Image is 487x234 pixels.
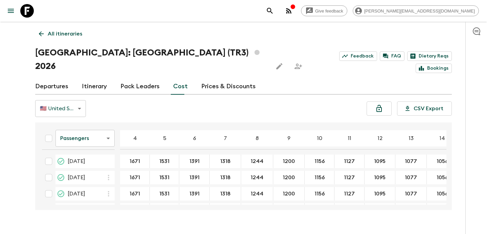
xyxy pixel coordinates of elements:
button: 1156 [306,187,333,201]
button: 1156 [306,203,333,217]
button: 1318 [212,171,239,184]
a: FAQ [380,51,404,61]
button: 1531 [151,155,178,168]
div: 01 Apr 2026; 4 [120,155,150,168]
span: [DATE] [68,173,85,182]
button: 1531 [151,187,178,201]
div: 24 May 2026; 14 [427,203,458,217]
div: 19 Apr 2026; 11 [334,171,365,184]
div: 01 Apr 2026; 9 [273,155,305,168]
button: 1095 [366,203,394,217]
button: search adventures [263,4,277,18]
p: 7 [224,134,227,142]
div: 01 Apr 2026; 14 [427,155,458,168]
button: 1671 [121,187,148,201]
a: Itinerary [82,78,107,95]
a: Cost [173,78,188,95]
button: 1056 [428,187,456,201]
div: 03 May 2026; 13 [395,187,427,201]
p: 4 [133,134,137,142]
div: 03 May 2026; 9 [273,187,305,201]
div: 01 Apr 2026; 6 [179,155,210,168]
a: Give feedback [301,5,347,16]
div: 03 May 2026; 14 [427,187,458,201]
div: 24 May 2026; 12 [365,203,395,217]
div: 24 May 2026; 11 [334,203,365,217]
button: CSV Export [397,101,452,116]
button: 1077 [397,155,425,168]
button: 1391 [181,171,208,184]
div: 24 May 2026; 6 [179,203,210,217]
p: 14 [440,134,445,142]
button: 1391 [181,203,208,217]
button: 1077 [397,187,425,201]
div: 19 Apr 2026; 12 [365,171,395,184]
button: 1244 [242,187,272,201]
div: 03 May 2026; 4 [120,187,150,201]
div: 24 May 2026; 10 [305,203,334,217]
p: 9 [287,134,291,142]
div: 19 Apr 2026; 8 [241,171,273,184]
div: [PERSON_NAME][EMAIL_ADDRESS][DOMAIN_NAME] [353,5,479,16]
div: 24 May 2026; 4 [120,203,150,217]
button: 1095 [366,155,394,168]
p: All itineraries [48,30,82,38]
div: 19 Apr 2026; 7 [210,171,241,184]
button: 1531 [151,171,178,184]
div: 03 May 2026; 7 [210,187,241,201]
a: Feedback [339,51,377,61]
button: 1318 [212,203,239,217]
button: Lock costs [367,101,392,116]
a: Prices & Discounts [201,78,256,95]
button: 1200 [275,155,303,168]
p: 11 [348,134,351,142]
div: 19 Apr 2026; 6 [179,171,210,184]
button: 1244 [242,203,272,217]
p: 12 [378,134,382,142]
button: 1671 [121,155,148,168]
a: Departures [35,78,68,95]
div: 24 May 2026; 7 [210,203,241,217]
div: 01 Apr 2026; 11 [334,155,365,168]
button: 1056 [428,155,456,168]
button: menu [4,4,18,18]
button: 1127 [336,171,363,184]
div: Select all [42,132,55,145]
p: 5 [163,134,166,142]
a: Dietary Reqs [407,51,452,61]
div: 01 Apr 2026; 10 [305,155,334,168]
span: Share this itinerary [292,60,305,73]
p: 6 [193,134,196,142]
button: 1077 [397,203,425,217]
svg: On Sale [57,173,65,182]
a: All itineraries [35,27,86,41]
button: 1244 [242,171,272,184]
button: 1127 [336,203,363,217]
div: 03 May 2026; 5 [150,187,179,201]
button: 1156 [306,155,333,168]
svg: On Sale [57,190,65,198]
button: Edit this itinerary [273,60,286,73]
div: 19 Apr 2026; 10 [305,171,334,184]
span: [DATE] [68,157,85,165]
button: 1156 [306,171,333,184]
button: 1318 [212,155,239,168]
div: 01 Apr 2026; 13 [395,155,427,168]
span: Give feedback [311,8,347,14]
button: 1244 [242,155,272,168]
div: 24 May 2026; 9 [273,203,305,217]
button: 1391 [181,155,208,168]
div: 19 Apr 2026; 5 [150,171,179,184]
div: 🇺🇸 United States Dollar (USD) [35,99,86,118]
button: 1200 [275,203,303,217]
div: 03 May 2026; 12 [365,187,395,201]
div: 01 Apr 2026; 5 [150,155,179,168]
h1: [GEOGRAPHIC_DATA]: [GEOGRAPHIC_DATA] (TR3) 2026 [35,46,267,73]
div: 19 Apr 2026; 14 [427,171,458,184]
div: 03 May 2026; 6 [179,187,210,201]
button: 1077 [397,171,425,184]
span: [DATE] [68,190,85,198]
button: 1056 [428,171,456,184]
div: 19 Apr 2026; 9 [273,171,305,184]
div: 24 May 2026; 13 [395,203,427,217]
